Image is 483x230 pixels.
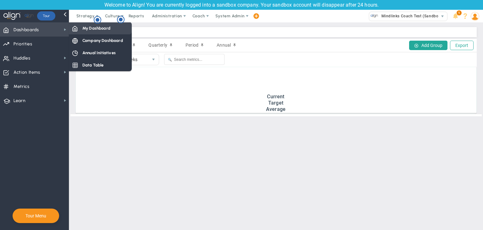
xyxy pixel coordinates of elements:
[24,213,48,219] button: Tour Menu
[148,54,159,65] span: select
[125,10,147,22] span: Reports
[76,14,95,18] span: Strategy
[471,12,479,20] img: 64089.Person.photo
[168,58,172,61] span: 🔍
[215,14,245,18] span: System Admin
[164,54,225,65] input: Search metrics...
[14,23,39,37] span: Dashboards
[152,14,182,18] span: Administration
[460,10,470,22] li: Help & Frequently Asked Questions (FAQ)
[370,12,378,20] img: 33500.Company.photo
[148,43,167,48] span: Quarterly
[14,80,30,93] span: Metrics
[81,100,471,106] div: Target
[217,43,231,48] span: Annual
[438,12,447,21] span: select
[457,10,462,15] span: 1
[82,62,104,68] span: Data Table
[450,41,474,50] button: Export
[14,94,25,107] span: Learn
[82,37,123,43] span: Company Dashboard
[14,66,40,79] span: Action Items
[409,41,447,50] button: Add Group
[451,10,460,22] li: Announcements
[186,43,198,48] span: Period
[192,14,205,18] span: Coach
[81,94,471,100] div: Current
[14,37,32,51] span: Priorities
[82,50,116,56] span: Annual Initiatives
[82,25,110,31] span: My Dashboard
[14,52,31,65] span: Huddles
[378,12,442,20] span: Mindlinks Coach Test (Sandbox)
[81,106,471,112] div: Average
[105,14,120,18] span: Culture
